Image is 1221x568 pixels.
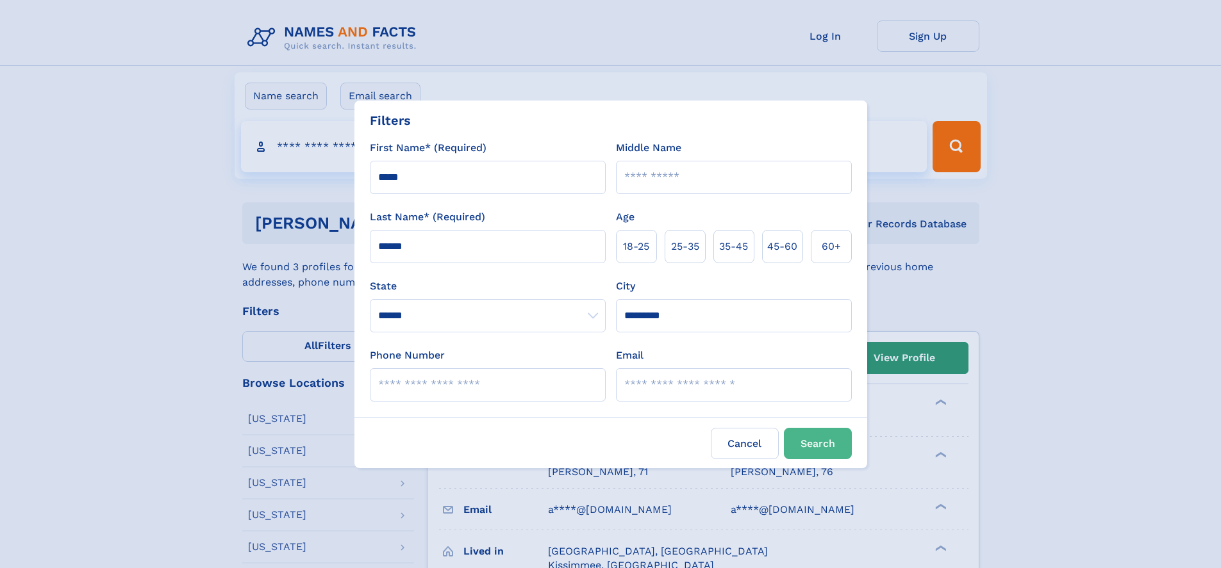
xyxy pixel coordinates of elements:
label: State [370,279,606,294]
span: 18‑25 [623,239,649,254]
label: Last Name* (Required) [370,209,485,225]
label: Age [616,209,635,225]
label: Email [616,348,644,363]
span: 35‑45 [719,239,748,254]
span: 45‑60 [767,239,797,254]
div: Filters [370,111,411,130]
label: Middle Name [616,140,681,156]
label: First Name* (Required) [370,140,486,156]
span: 60+ [822,239,841,254]
label: City [616,279,635,294]
button: Search [784,428,852,459]
label: Cancel [711,428,779,459]
label: Phone Number [370,348,445,363]
span: 25‑35 [671,239,699,254]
